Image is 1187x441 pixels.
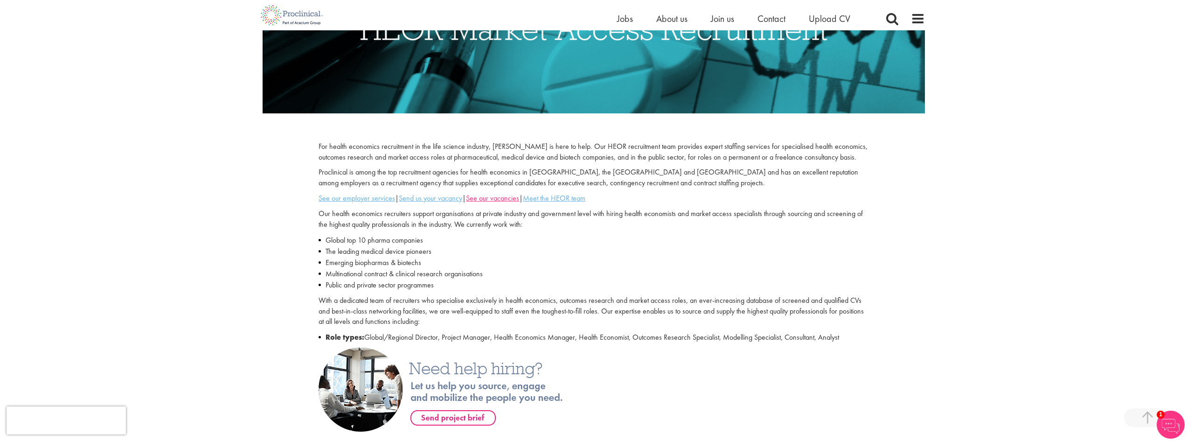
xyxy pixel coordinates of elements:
[1157,411,1185,439] img: Chatbot
[319,209,868,230] p: Our health economics recruiters support organisations at private industry and government level wi...
[656,13,687,25] a: About us
[319,246,868,257] li: The leading medical device pioneers
[809,13,850,25] a: Upload CV
[319,235,868,246] li: Global top 10 pharma companies
[7,406,126,434] iframe: reCAPTCHA
[326,332,364,342] strong: Role types:
[319,193,868,204] p: | | |
[319,268,868,280] li: Multinational contract & clinical research organisations
[757,13,785,25] a: Contact
[319,141,868,163] p: For health economics recruitment in the life science industry, [PERSON_NAME] is here to help. Our...
[399,193,462,203] a: Send us your vacancy
[319,193,395,203] a: See our employer services
[319,332,868,343] li: Global/Regional Director, Project Manager, Health Economics Manager, Health Economist, Outcomes R...
[1157,411,1165,419] span: 1
[466,193,519,203] a: See our vacancies
[617,13,633,25] a: Jobs
[319,295,868,328] p: With a dedicated team of recruiters who specialise exclusively in health economics, outcomes rese...
[711,13,734,25] a: Join us
[319,257,868,268] li: Emerging biopharmas & biotechs
[523,193,585,203] a: Meet the HEOR team
[319,280,868,291] li: Public and private sector programmes
[319,167,868,189] p: Proclinical is among the top recruitment agencies for health economics in [GEOGRAPHIC_DATA], the ...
